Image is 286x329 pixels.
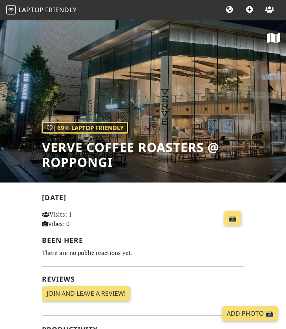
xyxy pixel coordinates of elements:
div: There are no public reactions yet. [42,248,244,258]
h2: Reviews [42,275,244,283]
h2: Been here [42,236,244,244]
span: Laptop [18,5,44,14]
h2: [DATE] [42,193,244,205]
p: Visits: 1 Vibes: 0 [42,210,103,228]
img: LaptopFriendly [6,5,16,14]
a: Join and leave a review! [42,286,130,301]
div: | 69% Laptop Friendly [42,122,128,134]
a: 📸 [224,211,241,226]
a: Add Photo 📸 [222,306,278,321]
span: Friendly [45,5,77,14]
a: LaptopFriendly LaptopFriendly [6,4,77,17]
